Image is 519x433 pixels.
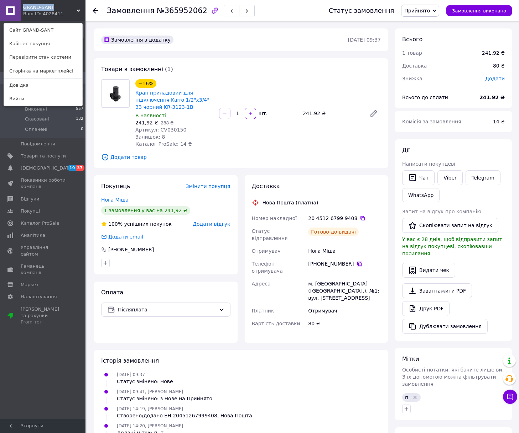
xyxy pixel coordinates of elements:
span: Отримувач [252,248,281,254]
span: Платник [252,308,274,314]
span: п [405,395,408,400]
a: Перевірити стан системи [4,50,82,64]
div: м. [GEOGRAPHIC_DATA] ([GEOGRAPHIC_DATA].), №1: вул. [STREET_ADDRESS] [307,277,382,304]
span: Номер накладної [252,215,297,221]
span: [DATE] 14:20, [PERSON_NAME] [117,423,183,428]
a: Завантажити PDF [402,283,472,298]
div: шт. [257,110,268,117]
span: Налаштування [21,294,57,300]
button: Чат [402,170,435,185]
button: Замовлення виконано [446,5,512,16]
img: Кран приладовий для підключення Karro 1/2"х3/4" ЗЗ чорний KR-3123-1B [102,80,129,107]
a: Сайт GRAND-SANT [4,23,82,37]
span: [DEMOGRAPHIC_DATA] [21,165,73,171]
span: №365952062 [157,6,207,15]
span: Замовлення [107,6,155,15]
div: 80 ₴ [307,317,382,330]
div: Додати email [100,233,144,240]
span: [DATE] 14:19, [PERSON_NAME] [117,406,183,411]
div: Отримувач [307,304,382,317]
a: Telegram [466,170,500,185]
span: Замовлення виконано [452,8,506,14]
span: GRAND-SANT [23,4,77,11]
div: −16% [135,79,156,88]
div: Повернутися назад [93,7,98,14]
button: Видати чек [402,263,455,278]
span: [DATE] 09:41, [PERSON_NAME] [117,389,183,394]
span: Додати відгук [193,221,230,227]
div: Prom топ [21,319,66,325]
span: Виконані [25,106,47,112]
span: Знижка [402,76,422,81]
span: Комісія за замовлення [402,119,461,124]
span: 241,92 ₴ [135,120,158,125]
a: Вийти [4,92,82,106]
span: [DATE] 09:37 [117,372,145,377]
span: 557 [76,106,83,112]
span: Адреса [252,281,271,287]
span: Вартість доставки [252,321,300,326]
span: В наявності [135,113,166,118]
div: Статус замовлення [329,7,394,14]
span: Всього до сплати [402,95,448,100]
div: [PHONE_NUMBER] [108,246,155,253]
span: 132 [76,116,83,122]
span: Аналітика [21,232,45,239]
span: 100% [108,221,123,227]
span: Доставка [252,183,280,189]
span: У вас є 28 днів, щоб відправити запит на відгук покупцеві, скопіювавши посилання. [402,236,502,256]
span: Додати [485,76,505,81]
time: [DATE] 09:37 [348,37,381,43]
span: Запит на відгук про компанію [402,209,481,214]
a: Сторінка на маркетплейсі [4,64,82,78]
span: Гаманець компанії [21,263,66,276]
span: 0 [81,126,83,133]
div: Додати email [108,233,144,240]
span: 19 [68,165,76,171]
a: WhatsApp [402,188,440,202]
div: Створено/додано ЕН 20451267999408, Нова Пошта [117,412,252,419]
span: Показники роботи компанії [21,177,66,190]
span: Залишок: 8 [135,134,165,140]
a: Кран приладовий для підключення Karro 1/2"х3/4" ЗЗ чорний KR-3123-1B [135,90,209,110]
a: Друк PDF [402,301,450,316]
span: Покупці [21,208,40,214]
a: Довідка [4,79,82,92]
button: Скопіювати запит на відгук [402,218,498,233]
div: Статус змінено: Нове [117,378,173,385]
div: [PHONE_NUMBER] [308,260,381,267]
span: Оплачені [25,126,47,133]
div: Нова Пошта (платна) [261,199,320,206]
div: успішних покупок [101,220,172,228]
span: Всього [402,36,422,43]
span: Управління сайтом [21,244,66,257]
button: Чат з покупцем [503,390,517,404]
span: Історія замовлення [101,357,159,364]
span: Телефон отримувача [252,261,283,274]
div: 20 4512 6799 9408 [308,215,381,222]
div: Статус змінено: з Нове на Прийнято [117,395,212,402]
span: Покупець [101,183,130,189]
div: Замовлення з додатку [101,36,173,44]
span: Повідомлення [21,141,55,147]
span: Скасовані [25,116,49,122]
span: Статус відправлення [252,228,288,241]
div: 1 замовлення у вас на 241,92 ₴ [101,206,190,215]
span: 14 ₴ [493,119,505,124]
span: 1 товар [402,50,422,56]
a: Viber [437,170,462,185]
a: Нога Міша [101,197,129,203]
a: Кабінет покупця [4,37,82,50]
span: 288 ₴ [161,121,173,125]
span: Каталог ProSale [21,220,59,226]
span: Каталог ProSale: 14 ₴ [135,141,192,147]
span: Додати товар [101,153,381,161]
span: Доставка [402,63,427,69]
div: 80 ₴ [489,58,509,74]
span: Товари в замовленні (1) [101,66,173,73]
a: Редагувати [367,106,381,121]
span: Маркет [21,282,39,288]
span: Товари та послуги [21,153,66,159]
span: Написати покупцеві [402,161,455,167]
div: Готово до видачі [308,228,359,236]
